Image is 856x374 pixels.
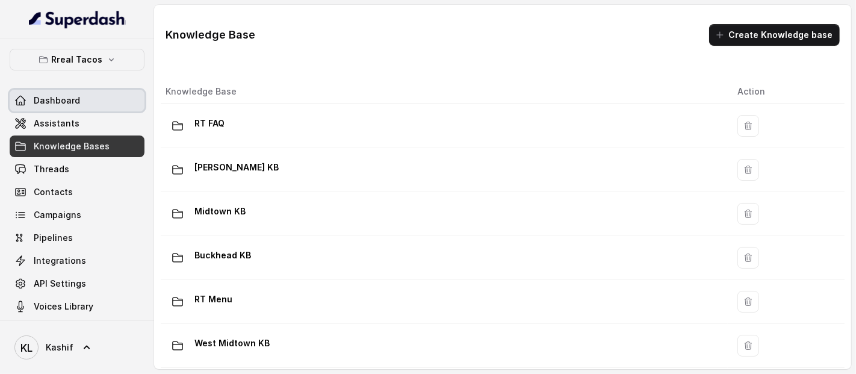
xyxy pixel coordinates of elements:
[10,158,144,180] a: Threads
[34,301,93,313] span: Voices Library
[10,227,144,249] a: Pipelines
[194,290,232,309] p: RT Menu
[10,331,144,364] a: Kashif
[52,52,103,67] p: Rreal Tacos
[20,341,33,354] text: KL
[34,140,110,152] span: Knowledge Bases
[10,273,144,295] a: API Settings
[10,49,144,70] button: Rreal Tacos
[34,95,80,107] span: Dashboard
[10,136,144,157] a: Knowledge Bases
[29,10,126,29] img: light.svg
[10,250,144,272] a: Integrations
[194,114,225,133] p: RT FAQ
[34,232,73,244] span: Pipelines
[34,209,81,221] span: Campaigns
[10,181,144,203] a: Contacts
[34,255,86,267] span: Integrations
[709,24,840,46] button: Create Knowledge base
[194,334,270,353] p: West Midtown KB
[10,296,144,317] a: Voices Library
[34,117,79,129] span: Assistants
[728,79,845,104] th: Action
[10,90,144,111] a: Dashboard
[10,204,144,226] a: Campaigns
[34,278,86,290] span: API Settings
[34,186,73,198] span: Contacts
[194,246,251,265] p: Buckhead KB
[194,158,279,177] p: [PERSON_NAME] KB
[46,341,73,354] span: Kashif
[34,163,69,175] span: Threads
[10,113,144,134] a: Assistants
[166,25,255,45] h1: Knowledge Base
[161,79,728,104] th: Knowledge Base
[194,202,246,221] p: Midtown KB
